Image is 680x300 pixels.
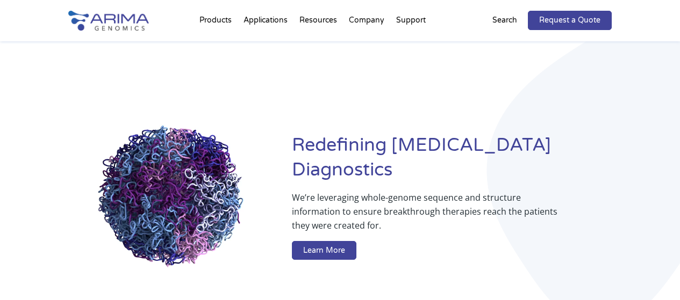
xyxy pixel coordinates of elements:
[292,133,612,191] h1: Redefining [MEDICAL_DATA] Diagnostics
[292,241,356,260] a: Learn More
[528,11,612,30] a: Request a Quote
[68,11,149,31] img: Arima-Genomics-logo
[292,191,569,241] p: We’re leveraging whole-genome sequence and structure information to ensure breakthrough therapies...
[492,13,517,27] p: Search
[626,248,680,300] iframe: Chat Widget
